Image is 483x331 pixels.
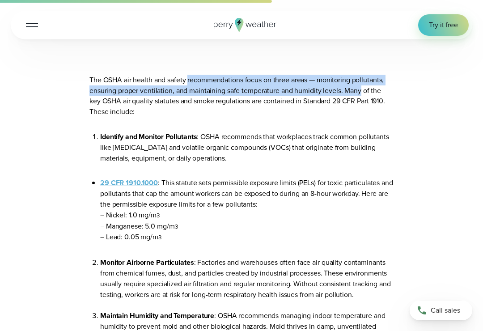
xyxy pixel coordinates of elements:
sup: 3 [157,211,160,220]
span: Try it free [429,20,458,30]
a: 29 CFR 1910.1000 [100,178,158,188]
li: – Lead: 0.05 mg/m [100,232,394,243]
li: : OSHA recommends that workplaces track common pollutants like [MEDICAL_DATA] and volatile organi... [100,132,394,163]
li: : This statute sets permissible exposure limits (PELs) for toxic particulates and pollutants that... [100,178,394,243]
a: Try it free [418,14,469,36]
li: – Nickel: 1.0 mg/m [100,210,394,221]
sup: 3 [158,233,161,242]
strong: Maintain Humidity and Temperature [100,310,214,321]
span: Call sales [431,305,460,316]
a: Call sales [410,301,472,320]
li: : Factories and warehouses often face air quality contaminants from chemical fumes, dust, and par... [100,257,394,310]
strong: Monitor Airborne Particulates [100,257,194,267]
li: – Manganese: 5.0 mg/m [100,221,394,232]
sup: 3 [175,222,178,231]
strong: Identify and Monitor Pollutants [100,132,197,142]
p: The OSHA air health and safety recommendations focus on three areas — monitoring pollutants, ensu... [89,75,394,117]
